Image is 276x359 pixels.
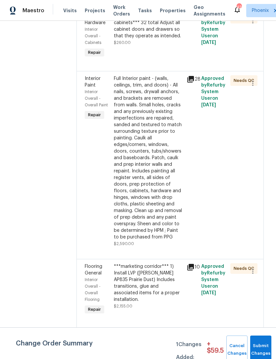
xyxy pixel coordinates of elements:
[23,7,44,14] span: Maestro
[114,242,134,246] span: $2,590.00
[187,263,197,271] div: 10
[85,27,101,45] span: Interior Overall - Cabinets
[201,14,225,45] span: Approved by Refurby System User on
[253,342,268,357] span: Submit Changes
[113,4,130,17] span: Work Orders
[114,13,183,39] div: ***all bathroom and kitchen cabinets*** 32 total Adjust all cabinet doors and drawers so that the...
[201,291,216,295] span: [DATE]
[252,7,269,14] span: Phoenix
[85,112,104,118] span: Repair
[234,77,257,84] span: Needs QC
[85,306,104,313] span: Repair
[187,75,197,83] div: 28
[201,264,225,295] span: Approved by Refurby System User on
[234,265,257,272] span: Needs QC
[138,8,152,13] span: Tasks
[85,7,105,14] span: Projects
[114,41,131,45] span: $260.00
[160,7,186,14] span: Properties
[85,278,101,302] span: Interior Overall - Overall Flooring
[85,49,104,56] span: Repair
[114,75,183,240] div: Full Interior paint - (walls, ceilings, trim, and doors) - All nails, screws, drywall anchors, an...
[114,263,183,303] div: ***marketing corridor*** 1) Install LVP ([PERSON_NAME] AP835 Prairie Dust) Includes transitions, ...
[85,90,108,107] span: Interior Overall - Overall Paint
[201,40,216,45] span: [DATE]
[194,4,225,17] span: Geo Assignments
[237,4,241,11] div: 42
[201,103,216,107] span: [DATE]
[114,304,132,308] span: $2,155.00
[85,14,106,25] span: Cabinet Hardware
[85,76,101,88] span: Interior Paint
[230,342,244,357] span: Cancel Changes
[63,7,77,14] span: Visits
[201,76,225,107] span: Approved by Refurby System User on
[85,264,102,275] span: Flooring General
